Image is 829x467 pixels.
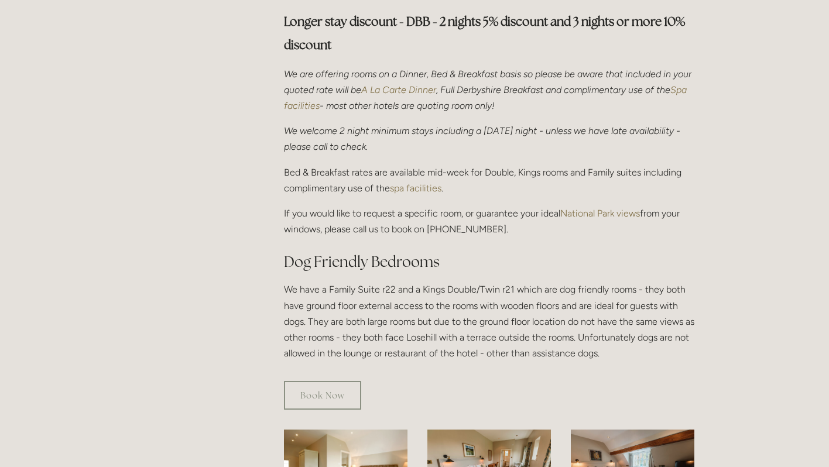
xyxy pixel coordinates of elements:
[361,84,436,95] a: A La Carte Dinner
[284,252,694,272] h2: Dog Friendly Bedrooms
[436,84,670,95] em: , Full Derbyshire Breakfast and complimentary use of the
[284,13,687,53] strong: Longer stay discount - DBB - 2 nights 5% discount and 3 nights or more 10% discount
[284,281,694,361] p: We have a Family Suite r22 and a Kings Double/Twin r21 which are dog friendly rooms - they both h...
[284,164,694,196] p: Bed & Breakfast rates are available mid-week for Double, Kings rooms and Family suites including ...
[284,381,361,410] a: Book Now
[284,205,694,237] p: If you would like to request a specific room, or guarantee your ideal from your windows, please c...
[390,183,441,194] a: spa facilities
[284,125,683,152] em: We welcome 2 night minimum stays including a [DATE] night - unless we have late availability - pl...
[320,100,495,111] em: - most other hotels are quoting room only!
[284,68,694,95] em: We are offering rooms on a Dinner, Bed & Breakfast basis so please be aware that included in your...
[560,208,640,219] a: National Park views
